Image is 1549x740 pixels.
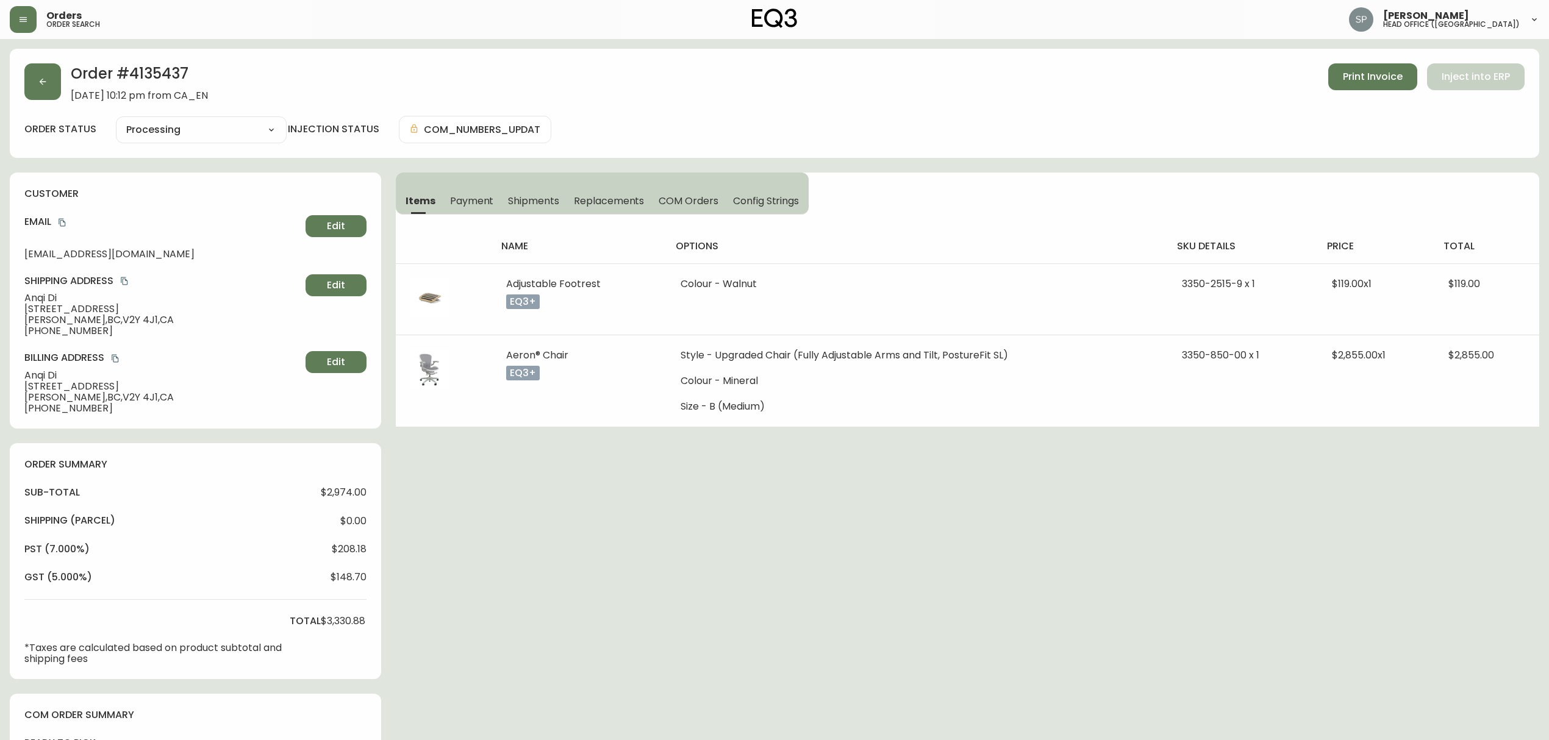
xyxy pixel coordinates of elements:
[681,350,1153,361] li: Style - Upgraded Chair (Fully Adjustable Arms and Tilt, PostureFit SL)
[410,350,449,389] img: 0822fe5a-213f-45c7-b14c-cef6ebddc79fOptional[Aeron-2023-LPs_0005_850-00.jpg].jpg
[24,392,301,403] span: [PERSON_NAME] , BC , V2Y 4J1 , CA
[56,216,68,229] button: copy
[331,572,367,583] span: $148.70
[24,304,301,315] span: [STREET_ADDRESS]
[24,381,301,392] span: [STREET_ADDRESS]
[24,571,92,584] h4: gst (5.000%)
[118,275,131,287] button: copy
[1383,21,1520,28] h5: head office ([GEOGRAPHIC_DATA])
[46,11,82,21] span: Orders
[327,355,345,369] span: Edit
[340,516,367,527] span: $0.00
[574,194,644,207] span: Replacements
[109,352,121,365] button: copy
[24,403,301,414] span: [PHONE_NUMBER]
[501,240,656,253] h4: name
[306,215,367,237] button: Edit
[332,544,367,555] span: $208.18
[1332,277,1372,291] span: $119.00 x 1
[24,249,301,260] span: [EMAIL_ADDRESS][DOMAIN_NAME]
[24,326,301,336] span: [PHONE_NUMBER]
[1182,277,1255,291] span: 3350-2515-9 x 1
[321,616,365,627] span: $3,330.88
[24,543,90,556] h4: pst (7.000%)
[24,123,96,136] label: order status
[24,370,301,381] span: Anqi Di
[24,187,367,201] h4: customer
[24,215,301,229] h4: Email
[506,366,540,380] p: eq3+
[24,315,301,326] span: [PERSON_NAME] , BC , V2Y 4J1 , CA
[288,123,379,136] h4: injection status
[306,351,367,373] button: Edit
[24,351,301,365] h4: Billing Address
[24,486,80,499] h4: sub-total
[327,219,345,233] span: Edit
[321,487,367,498] span: $2,974.00
[24,642,321,664] p: *Taxes are calculated based on product subtotal and shipping fees
[1328,63,1417,90] button: Print Invoice
[327,279,345,292] span: Edit
[1448,348,1494,362] span: $2,855.00
[508,194,559,207] span: Shipments
[24,708,367,722] h4: com order summary
[681,401,1153,412] li: Size - B (Medium)
[46,21,100,28] h5: order search
[506,348,568,362] span: Aeron® Chair
[1349,7,1373,32] img: 0cb179e7bf3690758a1aaa5f0aafa0b4
[450,194,494,207] span: Payment
[290,614,321,628] h4: total
[1343,70,1403,84] span: Print Invoice
[681,375,1153,386] li: Colour - Mineral
[24,514,115,527] h4: Shipping ( Parcel )
[24,274,301,288] h4: Shipping Address
[1177,240,1308,253] h4: sku details
[733,194,799,207] span: Config Strings
[71,90,208,101] span: [DATE] 10:12 pm from CA_EN
[1448,277,1480,291] span: $119.00
[506,277,601,291] span: Adjustable Footrest
[24,458,367,471] h4: order summary
[1443,240,1529,253] h4: total
[1383,11,1469,21] span: [PERSON_NAME]
[1327,240,1424,253] h4: price
[410,279,449,318] img: 619f7df8-e338-4474-9b19-941d5699f5d8Optional[Branch-Furniture-Wood-Footrest.jpg].jpg
[1332,348,1386,362] span: $2,855.00 x 1
[1182,348,1259,362] span: 3350-850-00 x 1
[306,274,367,296] button: Edit
[24,293,301,304] span: Anqi Di
[506,294,540,309] p: eq3+
[752,9,797,28] img: logo
[71,63,208,90] h2: Order # 4135437
[681,279,1153,290] li: Colour - Walnut
[659,194,718,207] span: COM Orders
[406,194,435,207] span: Items
[676,240,1157,253] h4: options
